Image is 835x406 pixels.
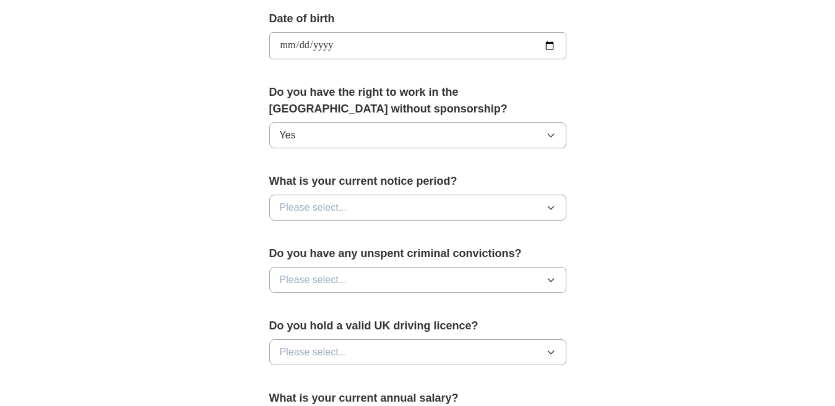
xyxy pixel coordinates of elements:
[269,84,566,117] label: Do you have the right to work in the [GEOGRAPHIC_DATA] without sponsorship?
[280,273,347,287] span: Please select...
[269,122,566,148] button: Yes
[269,195,566,221] button: Please select...
[269,339,566,365] button: Please select...
[280,128,296,143] span: Yes
[280,200,347,215] span: Please select...
[269,267,566,293] button: Please select...
[269,11,566,27] label: Date of birth
[269,245,566,262] label: Do you have any unspent criminal convictions?
[269,173,566,190] label: What is your current notice period?
[280,345,347,360] span: Please select...
[269,318,566,334] label: Do you hold a valid UK driving licence?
